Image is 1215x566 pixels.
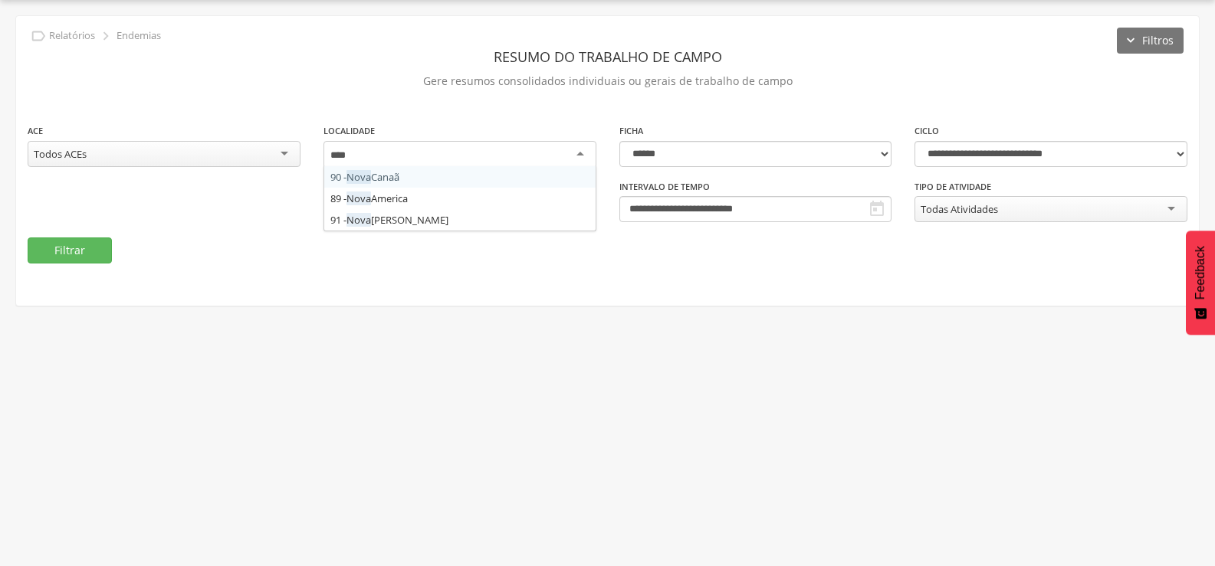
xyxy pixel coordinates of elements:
p: Relatórios [49,30,95,42]
p: Gere resumos consolidados individuais ou gerais de trabalho de campo [28,70,1187,92]
label: Intervalo de Tempo [619,181,710,193]
label: Ficha [619,125,643,137]
i:  [30,28,47,44]
div: Todas Atividades [921,202,998,216]
label: ACE [28,125,43,137]
label: Tipo de Atividade [915,181,991,193]
div: 89 - America [324,188,596,209]
i:  [97,28,114,44]
div: 90 - Canaã [324,166,596,188]
div: Todos ACEs [34,147,87,161]
header: Resumo do Trabalho de Campo [28,43,1187,70]
span: Nova [346,170,371,184]
button: Feedback - Mostrar pesquisa [1186,231,1215,335]
span: Nova [346,213,371,227]
button: Filtros [1117,28,1184,54]
p: Endemias [117,30,161,42]
span: Nova [346,191,371,205]
i:  [868,200,886,218]
button: Filtrar [28,237,112,263]
div: 91 - [PERSON_NAME] [324,209,596,231]
span: Feedback [1194,246,1207,299]
label: Localidade [323,125,375,137]
label: Ciclo [915,125,939,137]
